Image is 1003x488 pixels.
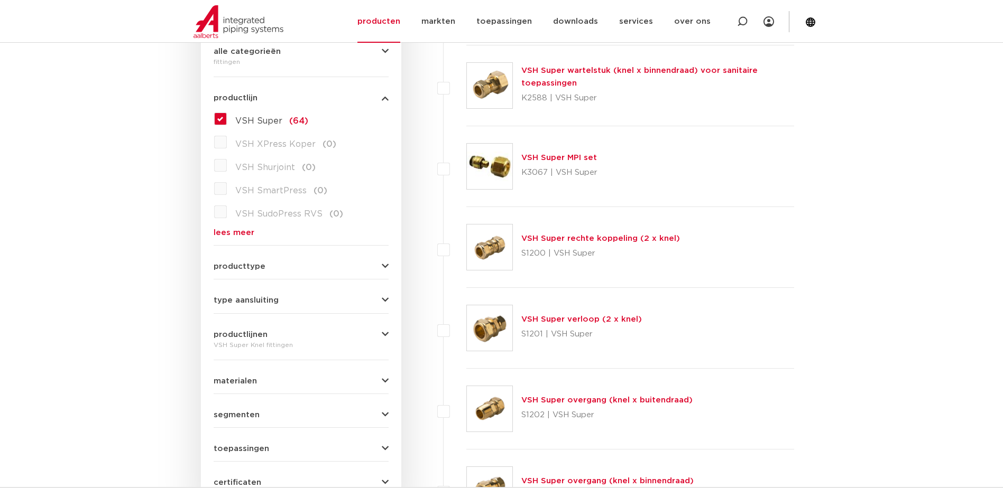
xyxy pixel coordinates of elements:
a: VSH Super overgang (knel x buitendraad) [521,396,693,404]
button: certificaten [214,478,389,486]
span: VSH Super [235,117,282,125]
a: lees meer [214,229,389,237]
p: S1202 | VSH Super [521,407,693,424]
button: segmenten [214,411,389,419]
span: productlijn [214,94,257,102]
span: alle categorieën [214,48,281,55]
span: type aansluiting [214,296,279,304]
div: VSH Super Knel fittingen [214,339,389,351]
a: VSH Super verloop (2 x knel) [521,315,642,323]
p: K2588 | VSH Super [521,90,795,107]
img: Thumbnail for VSH Super verloop (2 x knel) [467,305,512,351]
span: materialen [214,377,257,385]
button: type aansluiting [214,296,389,304]
span: (0) [323,140,336,148]
button: productlijnen [214,331,389,339]
span: (0) [329,210,343,218]
a: VSH Super wartelstuk (knel x binnendraad) voor sanitaire toepassingen [521,67,758,87]
span: producttype [214,262,265,270]
span: (64) [289,117,308,125]
button: materialen [214,377,389,385]
img: Thumbnail for VSH Super overgang (knel x buitendraad) [467,386,512,431]
div: fittingen [214,55,389,68]
a: VSH Super rechte koppeling (2 x knel) [521,234,680,242]
p: K3067 | VSH Super [521,164,597,181]
span: (0) [314,186,327,195]
button: producttype [214,262,389,270]
button: productlijn [214,94,389,102]
span: productlijnen [214,331,268,339]
span: VSH Shurjoint [235,163,295,172]
p: S1200 | VSH Super [521,245,680,262]
button: alle categorieën [214,48,389,55]
img: Thumbnail for VSH Super rechte koppeling (2 x knel) [467,224,512,270]
p: S1201 | VSH Super [521,326,642,343]
span: VSH XPress Koper [235,140,316,148]
span: toepassingen [214,445,269,453]
span: (0) [302,163,316,172]
span: certificaten [214,478,261,486]
img: Thumbnail for VSH Super wartelstuk (knel x binnendraad) voor sanitaire toepassingen [467,63,512,108]
span: segmenten [214,411,260,419]
span: VSH SudoPress RVS [235,210,323,218]
a: VSH Super overgang (knel x binnendraad) [521,477,694,485]
img: Thumbnail for VSH Super MPI set [467,144,512,189]
a: VSH Super MPI set [521,154,597,162]
button: toepassingen [214,445,389,453]
span: VSH SmartPress [235,186,307,195]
